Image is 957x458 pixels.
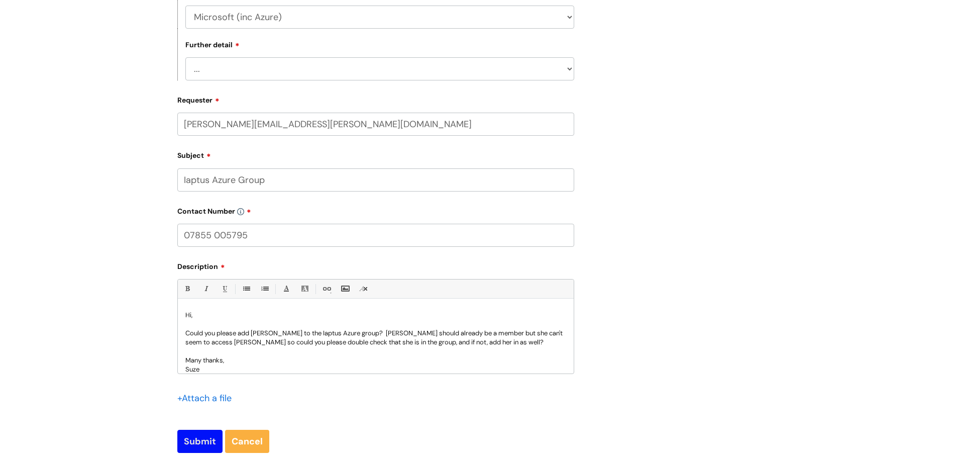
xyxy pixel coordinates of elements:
a: 1. Ordered List (Ctrl-Shift-8) [258,283,271,295]
p: Hi, [185,311,566,320]
label: Subject [177,148,574,160]
label: Requester [177,93,574,105]
input: Email [177,113,574,136]
a: Link [320,283,333,295]
span: + [177,392,182,404]
a: Insert Image... [339,283,351,295]
a: • Unordered List (Ctrl-Shift-7) [240,283,252,295]
p: Many thanks, [185,356,566,365]
a: Bold (Ctrl-B) [181,283,193,295]
a: Back Color [298,283,311,295]
a: Italic (Ctrl-I) [199,283,212,295]
a: Font Color [280,283,292,295]
p: Could you please add [PERSON_NAME] to the Iaptus Azure group? [PERSON_NAME] should already be a m... [185,329,566,347]
img: info-icon.svg [237,208,244,215]
div: Attach a file [177,390,238,406]
label: Contact Number [177,204,574,216]
input: Submit [177,430,223,453]
p: Suze [185,365,566,374]
label: Description [177,259,574,271]
a: Underline(Ctrl-U) [218,283,231,295]
label: Further detail [185,39,240,49]
a: Remove formatting (Ctrl-\) [357,283,370,295]
a: Cancel [225,430,269,453]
